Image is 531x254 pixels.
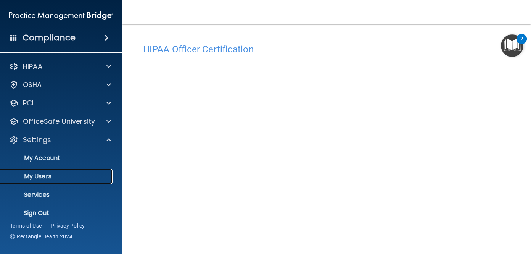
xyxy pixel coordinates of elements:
[5,191,109,199] p: Services
[10,233,72,240] span: Ⓒ Rectangle Health 2024
[23,62,42,71] p: HIPAA
[51,222,85,230] a: Privacy Policy
[9,80,111,89] a: OSHA
[5,154,109,162] p: My Account
[143,44,510,54] h4: HIPAA Officer Certification
[9,99,111,108] a: PCI
[399,200,522,230] iframe: Drift Widget Chat Controller
[9,135,111,144] a: Settings
[501,34,523,57] button: Open Resource Center, 2 new notifications
[9,117,111,126] a: OfficeSafe University
[23,99,34,108] p: PCI
[520,39,523,49] div: 2
[23,135,51,144] p: Settings
[5,209,109,217] p: Sign Out
[23,32,76,43] h4: Compliance
[9,8,113,23] img: PMB logo
[23,80,42,89] p: OSHA
[23,117,95,126] p: OfficeSafe University
[5,173,109,180] p: My Users
[10,222,42,230] a: Terms of Use
[9,62,111,71] a: HIPAA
